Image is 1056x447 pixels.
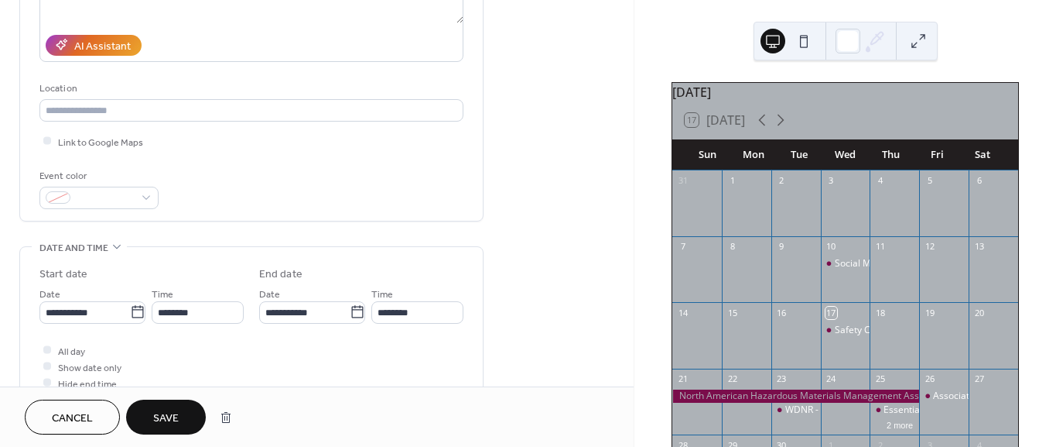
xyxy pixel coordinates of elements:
[677,175,689,187] div: 31
[868,139,914,170] div: Thu
[822,139,868,170] div: Wed
[924,175,935,187] div: 5
[825,241,837,253] div: 10
[672,390,919,403] div: North American Hazardous Materials Management Association
[776,373,788,385] div: 23
[874,175,886,187] div: 4
[259,286,280,302] span: Date
[874,241,886,253] div: 11
[821,324,870,337] div: Safety Committee Meeting
[152,286,173,302] span: Time
[776,307,788,318] div: 16
[672,83,1018,101] div: [DATE]
[835,324,950,337] div: Safety Committee Meeting
[25,400,120,435] button: Cancel
[825,175,837,187] div: 3
[52,411,93,427] span: Cancel
[677,241,689,253] div: 7
[874,307,886,318] div: 18
[924,307,935,318] div: 19
[785,404,950,417] div: WDNR - Solid Waste Interested Parties
[39,81,460,97] div: Location
[58,359,121,376] span: Show date only
[677,307,689,318] div: 14
[74,38,131,54] div: AI Assistant
[46,35,142,56] button: AI Assistant
[874,373,886,385] div: 25
[973,373,985,385] div: 27
[685,139,730,170] div: Sun
[58,376,117,392] span: Hide end time
[924,241,935,253] div: 12
[924,373,935,385] div: 26
[919,390,969,403] div: Associated Recyclers of Wisconsin (AROW) Meeting
[39,286,60,302] span: Date
[39,266,87,283] div: Start date
[776,175,788,187] div: 2
[39,240,108,256] span: Date and time
[726,307,738,318] div: 15
[726,175,738,187] div: 1
[726,373,738,385] div: 22
[835,257,1036,270] div: Social Media/Membership Committee Meeting
[960,139,1006,170] div: Sat
[126,400,206,435] button: Save
[259,266,302,283] div: End date
[870,404,919,417] div: Essential Leachate PFAS Treatment and Management Training for Landfill Professionals
[825,373,837,385] div: 24
[39,168,155,184] div: Event color
[58,134,143,150] span: Link to Google Maps
[153,411,179,427] span: Save
[821,257,870,270] div: Social Media/Membership Committee Meeting
[973,241,985,253] div: 13
[58,343,85,359] span: All day
[880,418,919,431] button: 2 more
[726,241,738,253] div: 8
[776,241,788,253] div: 9
[777,139,822,170] div: Tue
[371,286,393,302] span: Time
[914,139,959,170] div: Fri
[730,139,776,170] div: Mon
[677,373,689,385] div: 21
[973,307,985,318] div: 20
[771,404,821,417] div: WDNR - Solid Waste Interested Parties
[973,175,985,187] div: 6
[825,307,837,318] div: 17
